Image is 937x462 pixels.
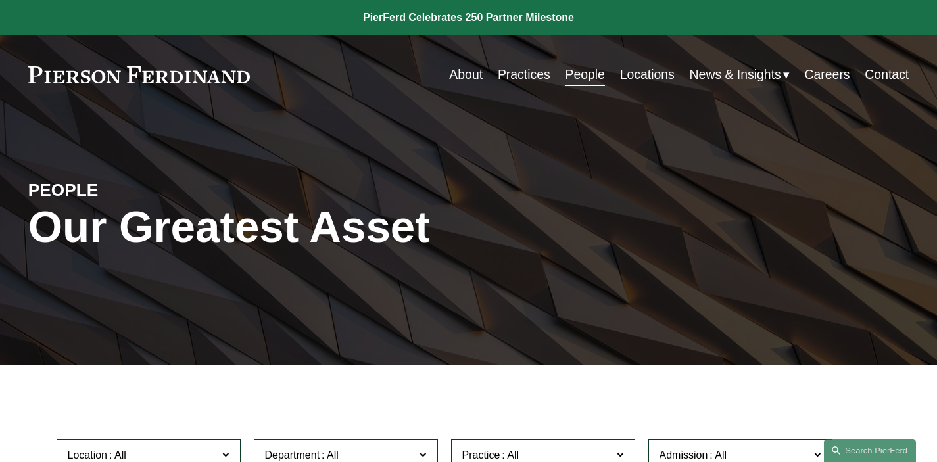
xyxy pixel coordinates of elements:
a: Careers [805,62,850,87]
a: People [565,62,604,87]
a: Search this site [824,439,916,462]
a: About [449,62,483,87]
h1: Our Greatest Asset [28,202,615,252]
span: Location [68,450,108,461]
h4: PEOPLE [28,179,249,201]
span: News & Insights [690,63,781,86]
span: Practice [462,450,500,461]
span: Department [265,450,320,461]
a: Practices [498,62,550,87]
a: Contact [865,62,909,87]
a: folder dropdown [690,62,790,87]
span: Admission [660,450,708,461]
a: Locations [620,62,675,87]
